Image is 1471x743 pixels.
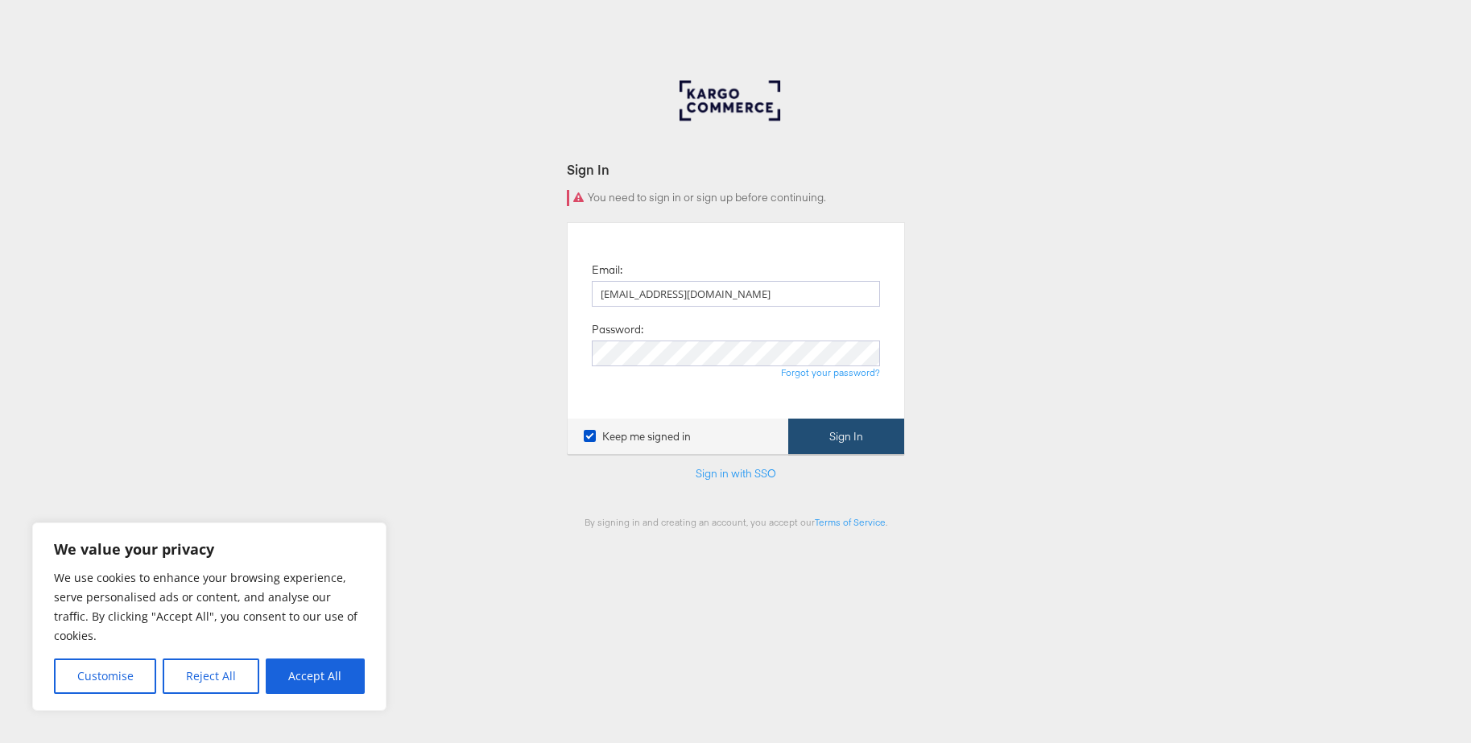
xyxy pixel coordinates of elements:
[32,522,386,711] div: We value your privacy
[592,262,622,278] label: Email:
[781,366,880,378] a: Forgot your password?
[592,322,643,337] label: Password:
[54,539,365,559] p: We value your privacy
[54,568,365,646] p: We use cookies to enhance your browsing experience, serve personalised ads or content, and analys...
[567,516,905,528] div: By signing in and creating an account, you accept our .
[567,160,905,179] div: Sign In
[815,516,886,528] a: Terms of Service
[696,466,776,481] a: Sign in with SSO
[592,281,880,307] input: Email
[163,658,258,694] button: Reject All
[567,190,905,206] div: You need to sign in or sign up before continuing.
[54,658,156,694] button: Customise
[788,419,904,455] button: Sign In
[266,658,365,694] button: Accept All
[584,429,691,444] label: Keep me signed in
